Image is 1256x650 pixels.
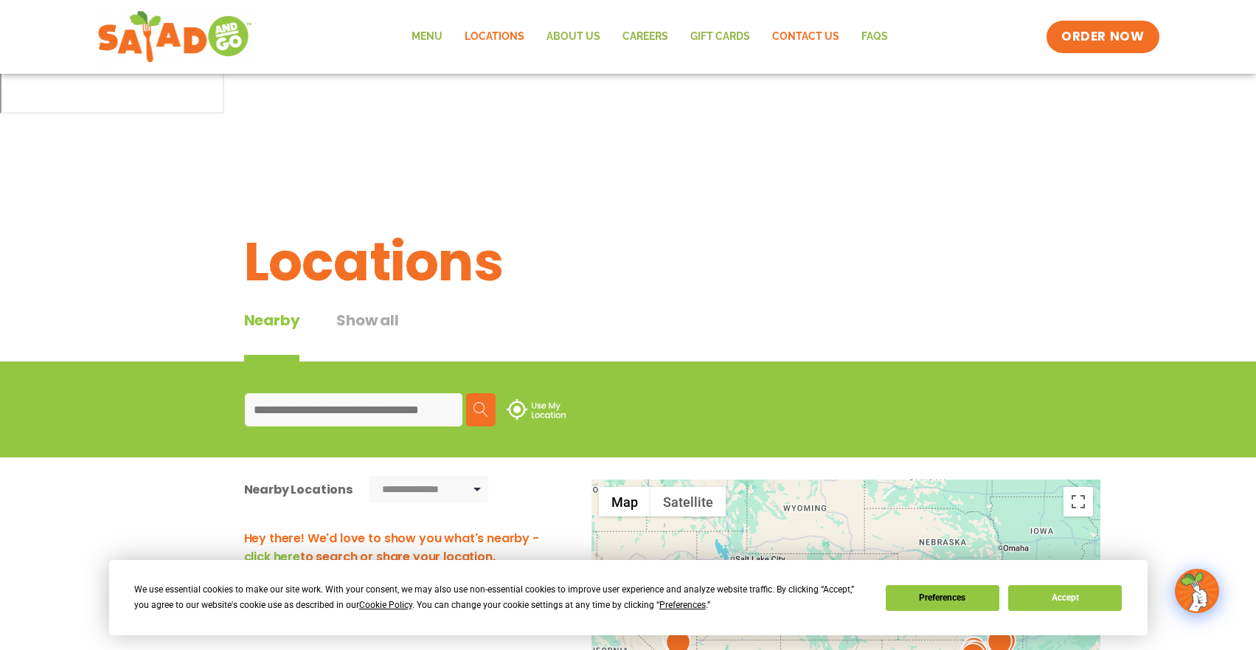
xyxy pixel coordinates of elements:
[1008,585,1122,611] button: Accept
[109,560,1148,635] div: Cookie Consent Prompt
[359,600,412,610] span: Cookie Policy
[244,222,1013,302] h1: Locations
[244,309,300,362] div: Nearby
[244,529,561,603] h3: Hey there! We'd love to show you what's nearby - to search or share your location. You can also .
[1047,21,1159,53] a: ORDER NOW
[679,20,761,54] a: GIFT CARDS
[1064,487,1093,516] button: Toggle fullscreen view
[454,20,535,54] a: Locations
[507,399,566,420] img: use-location.svg
[535,20,611,54] a: About Us
[1176,570,1218,612] img: wpChatIcon
[650,487,726,516] button: Show satellite imagery
[97,7,253,66] img: new-SAG-logo-768×292
[336,309,398,362] button: Show all
[611,20,679,54] a: Careers
[659,600,706,610] span: Preferences
[244,309,436,362] div: Tabbed content
[244,480,353,499] div: Nearby Locations
[599,487,650,516] button: Show street map
[761,20,850,54] a: Contact Us
[244,548,300,565] span: click here
[1061,28,1144,46] span: ORDER NOW
[400,20,454,54] a: Menu
[400,20,899,54] nav: Menu
[473,402,488,417] img: search.svg
[886,585,999,611] button: Preferences
[850,20,899,54] a: FAQs
[134,582,868,613] div: We use essential cookies to make our site work. With your consent, we may also use non-essential ...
